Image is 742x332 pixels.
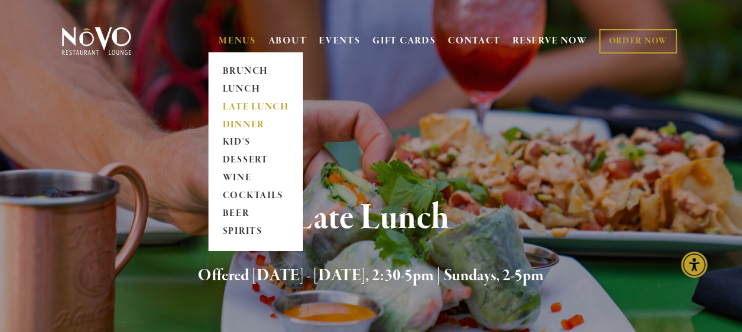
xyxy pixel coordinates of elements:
[59,26,134,56] img: Novo Restaurant &amp; Lounge
[449,30,501,52] a: CONTACT
[599,29,677,54] a: ORDER NOW
[219,98,293,116] a: LATE LUNCH
[269,35,307,47] a: ABOUT
[319,35,360,47] a: EVENTS
[219,170,293,187] a: WINE
[373,30,436,52] a: GIFT CARDS
[513,30,588,52] a: RESERVE NOW
[219,187,293,205] a: COCKTAILS
[219,62,293,80] a: BRUNCH
[219,80,293,98] a: LUNCH
[219,116,293,134] a: DINNER
[219,35,256,47] a: MENUS
[219,205,293,223] a: BEER
[219,134,293,152] a: KID'S
[219,223,293,241] a: SPIRITS
[219,152,293,170] a: DESSERT
[78,199,664,237] h1: Late Lunch
[681,252,708,278] div: Accessibility Menu
[78,264,664,289] h2: Offered [DATE] - [DATE], 2:30-5pm | Sundays, 2-5pm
